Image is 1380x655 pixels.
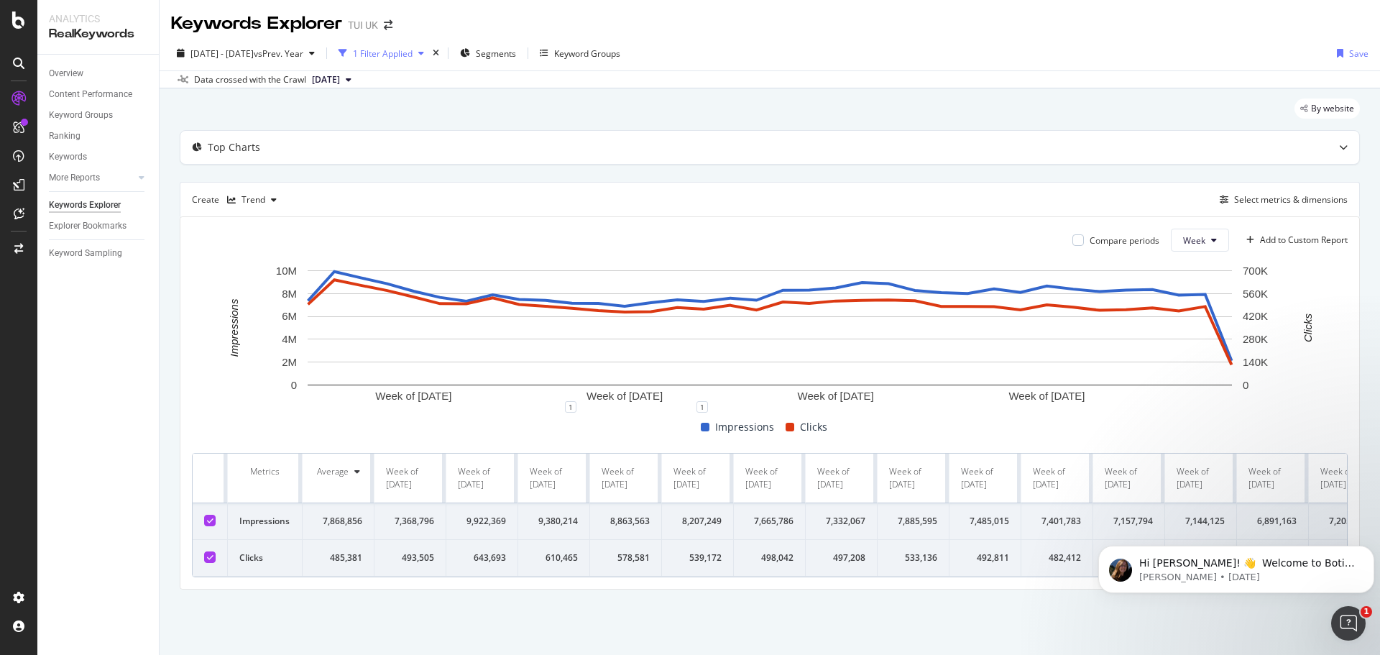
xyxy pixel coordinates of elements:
[49,198,121,213] div: Keywords Explorer
[49,150,149,165] a: Keywords
[314,515,362,528] div: 7,868,856
[353,47,413,60] div: 1 Filter Applied
[458,551,506,564] div: 643,693
[49,170,134,185] a: More Reports
[49,12,147,26] div: Analytics
[454,42,522,65] button: Segments
[961,551,1009,564] div: 492,811
[239,465,290,478] div: Metrics
[386,465,434,491] div: Week of [DATE]
[49,108,149,123] a: Keyword Groups
[1241,229,1348,252] button: Add to Custom Report
[49,129,80,144] div: Ranking
[1171,229,1229,252] button: Week
[458,515,506,528] div: 9,922,369
[317,465,349,478] div: Average
[171,42,321,65] button: [DATE] - [DATE]vsPrev. Year
[1248,465,1297,491] div: Week of [DATE]
[49,129,149,144] a: Ranking
[282,311,297,323] text: 6M
[1294,99,1360,119] div: legacy label
[171,12,342,36] div: Keywords Explorer
[534,42,626,65] button: Keyword Groups
[208,140,260,155] div: Top Charts
[192,263,1348,407] svg: A chart.
[1033,551,1081,564] div: 482,412
[817,551,865,564] div: 497,208
[530,551,578,564] div: 610,465
[961,465,1009,491] div: Week of [DATE]
[312,73,340,86] span: 2025 Sep. 2nd
[1234,193,1348,206] div: Select metrics & dimensions
[49,198,149,213] a: Keywords Explorer
[889,515,937,528] div: 7,885,595
[565,401,576,413] div: 1
[282,356,297,368] text: 2M
[1177,465,1225,491] div: Week of [DATE]
[889,551,937,564] div: 533,136
[228,540,303,577] td: Clicks
[745,551,793,564] div: 498,042
[192,188,282,211] div: Create
[1033,465,1081,491] div: Week of [DATE]
[1320,465,1368,491] div: Week of [DATE]
[800,418,827,436] span: Clicks
[1361,606,1372,618] span: 1
[49,219,149,234] a: Explorer Bookmarks
[1183,234,1205,247] span: Week
[715,418,774,436] span: Impressions
[190,47,254,60] span: [DATE] - [DATE]
[745,465,793,491] div: Week of [DATE]
[314,551,362,564] div: 485,381
[49,26,147,42] div: RealKeywords
[458,465,506,491] div: Week of [DATE]
[476,47,516,60] span: Segments
[49,150,87,165] div: Keywords
[348,18,378,32] div: TUI UK
[1008,390,1085,403] text: Week of [DATE]
[889,465,937,491] div: Week of [DATE]
[1092,516,1380,616] iframe: Intercom notifications message
[333,42,430,65] button: 1 Filter Applied
[745,515,793,528] div: 7,665,786
[49,246,122,261] div: Keyword Sampling
[386,515,434,528] div: 7,368,796
[1214,191,1348,209] button: Select metrics & dimensions
[554,47,620,60] div: Keyword Groups
[1033,515,1081,528] div: 7,401,783
[49,87,132,102] div: Content Performance
[386,551,434,564] div: 493,505
[602,551,650,564] div: 578,581
[673,465,722,491] div: Week of [DATE]
[586,390,663,403] text: Week of [DATE]
[1243,379,1248,391] text: 0
[1260,236,1348,244] div: Add to Custom Report
[1243,288,1268,300] text: 560K
[602,465,650,491] div: Week of [DATE]
[49,66,83,81] div: Overview
[1090,234,1159,247] div: Compare periods
[49,66,149,81] a: Overview
[49,87,149,102] a: Content Performance
[49,170,100,185] div: More Reports
[228,503,303,540] td: Impressions
[1243,333,1268,345] text: 280K
[291,379,297,391] text: 0
[375,390,451,403] text: Week of [DATE]
[241,196,265,204] div: Trend
[1243,265,1268,277] text: 700K
[1331,42,1368,65] button: Save
[696,401,708,413] div: 1
[530,465,578,491] div: Week of [DATE]
[306,71,357,88] button: [DATE]
[1311,104,1354,113] span: By website
[602,515,650,528] div: 8,863,563
[49,219,126,234] div: Explorer Bookmarks
[673,515,722,528] div: 8,207,249
[1243,356,1268,368] text: 140K
[49,246,149,261] a: Keyword Sampling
